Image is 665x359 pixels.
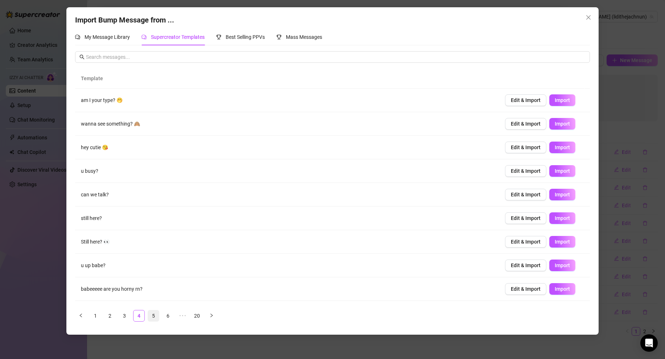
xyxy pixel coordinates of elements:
[162,310,174,322] li: 6
[75,34,80,40] span: comment
[511,97,541,103] span: Edit & Import
[549,283,575,295] button: Import
[75,69,493,89] th: Template
[640,334,658,352] div: Open Intercom Messenger
[276,34,282,40] span: trophy
[555,144,570,150] span: Import
[148,310,159,322] li: 5
[177,310,188,322] span: •••
[555,215,570,221] span: Import
[511,286,541,292] span: Edit & Import
[75,310,87,322] li: Previous Page
[119,310,130,321] a: 3
[75,183,499,207] td: can we talk?
[511,262,541,268] span: Edit & Import
[511,121,541,127] span: Edit & Import
[511,239,541,245] span: Edit & Import
[511,168,541,174] span: Edit & Import
[151,34,205,40] span: Supercreator Templates
[75,159,499,183] td: u busy?
[141,34,147,40] span: comment
[133,310,145,322] li: 4
[75,301,499,325] td: babe?
[79,54,85,60] span: search
[75,207,499,230] td: still here?
[75,16,174,24] span: Import Bump Message from ...
[511,215,541,221] span: Edit & Import
[209,313,214,318] span: right
[85,34,130,40] span: My Message Library
[505,260,546,271] button: Edit & Import
[555,97,570,103] span: Import
[75,277,499,301] td: babeeeee are you horny rn?
[75,254,499,277] td: u up babe?
[191,310,203,322] li: 20
[549,118,575,130] button: Import
[226,34,265,40] span: Best Selling PPVs
[206,310,217,322] li: Next Page
[549,142,575,153] button: Import
[505,118,546,130] button: Edit & Import
[555,192,570,197] span: Import
[79,313,83,318] span: left
[177,310,188,322] li: Next 5 Pages
[505,212,546,224] button: Edit & Import
[555,262,570,268] span: Import
[286,34,322,40] span: Mass Messages
[549,260,575,271] button: Import
[505,283,546,295] button: Edit & Import
[549,212,575,224] button: Import
[555,121,570,127] span: Import
[555,286,570,292] span: Import
[505,94,546,106] button: Edit & Import
[511,144,541,150] span: Edit & Import
[549,165,575,177] button: Import
[104,310,115,321] a: 2
[90,310,101,322] li: 1
[119,310,130,322] li: 3
[90,310,101,321] a: 1
[583,12,594,23] button: Close
[148,310,159,321] a: 5
[549,94,575,106] button: Import
[505,189,546,200] button: Edit & Import
[505,165,546,177] button: Edit & Import
[192,310,202,321] a: 20
[216,34,221,40] span: trophy
[505,142,546,153] button: Edit & Import
[549,236,575,248] button: Import
[555,168,570,174] span: Import
[549,189,575,200] button: Import
[104,310,116,322] li: 2
[75,112,499,136] td: wanna see something? 🙈
[75,89,499,112] td: am I your type? 🤭
[583,15,594,20] span: Close
[586,15,591,20] span: close
[511,192,541,197] span: Edit & Import
[555,239,570,245] span: Import
[75,136,499,159] td: hey cutie 😘
[134,310,144,321] a: 4
[206,310,217,322] button: right
[505,236,546,248] button: Edit & Import
[75,230,499,254] td: Still here? 👀
[86,53,585,61] input: Search messages...
[75,310,87,322] button: left
[163,310,173,321] a: 6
